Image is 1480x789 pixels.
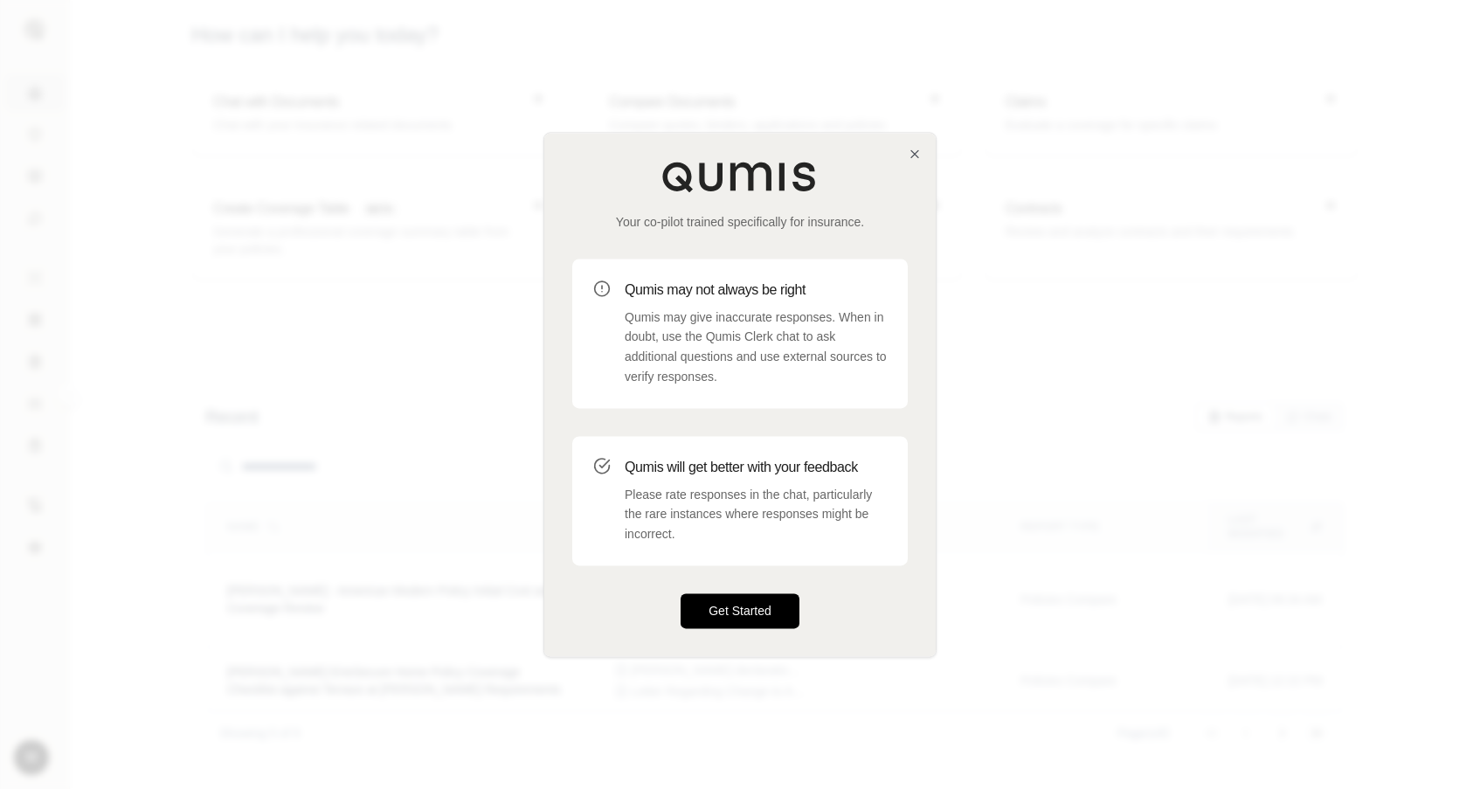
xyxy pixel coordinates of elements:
img: Qumis Logo [661,161,819,192]
p: Please rate responses in the chat, particularly the rare instances where responses might be incor... [625,485,887,544]
p: Your co-pilot trained specifically for insurance. [572,213,908,231]
h3: Qumis may not always be right [625,280,887,301]
p: Qumis may give inaccurate responses. When in doubt, use the Qumis Clerk chat to ask additional qu... [625,308,887,387]
h3: Qumis will get better with your feedback [625,457,887,478]
button: Get Started [681,593,799,628]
